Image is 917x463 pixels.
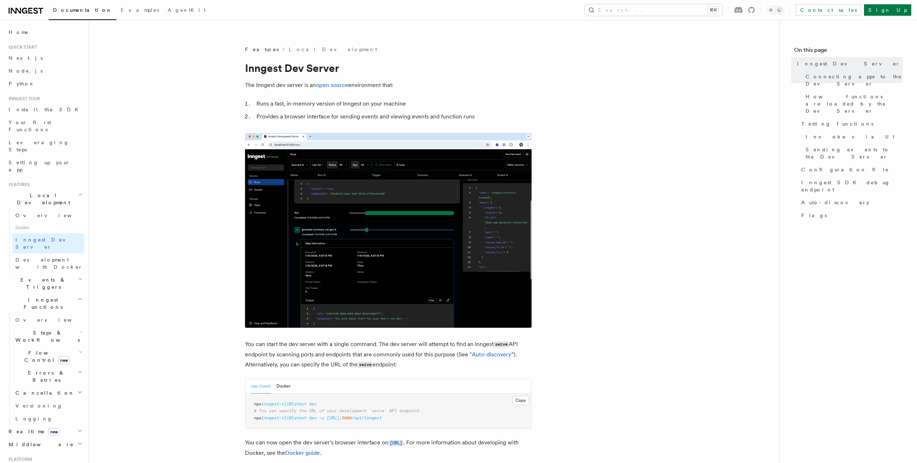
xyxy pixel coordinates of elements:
button: Realtimenew [6,425,84,438]
span: Cancellation [13,389,75,396]
a: Development with Docker [13,253,84,273]
button: Inngest Functions [6,293,84,313]
button: Middleware [6,438,84,451]
a: Auto-discovery [472,351,512,358]
span: Overview [15,213,89,218]
span: AgentKit [168,7,206,13]
span: Inngest Dev Server [15,237,77,250]
img: Dev Server Demo [245,133,532,328]
span: Home [9,29,29,36]
span: Setting up your app [9,160,70,172]
span: Node.js [9,68,43,74]
span: new [58,356,70,364]
a: How functions are loaded by the Dev Server [803,90,903,117]
a: Local Development [289,46,377,53]
div: Inngest Functions [6,313,84,425]
a: Home [6,26,84,39]
a: Configuration file [798,163,903,176]
span: dev [309,401,317,406]
span: /api/inngest [352,415,382,420]
button: Flow Controlnew [13,346,84,366]
span: Sending events to the Dev Server [806,146,903,160]
a: Contact sales [796,4,861,16]
span: Inngest SDK debug endpoint [801,179,903,193]
a: Inngest SDK debug endpoint [798,176,903,196]
span: Flags [801,212,827,219]
a: Versioning [13,399,84,412]
span: dev [309,415,317,420]
a: Sign Up [864,4,911,16]
a: Invoke via UI [803,130,903,143]
p: You can start the dev server with a single command. The dev server will attempt to find an Innges... [245,339,532,370]
kbd: ⌘K [708,6,718,14]
h4: On this page [794,46,903,57]
span: Inngest Dev Server [797,60,900,67]
a: Flags [798,209,903,222]
span: Features [6,182,30,187]
a: Leveraging Steps [6,136,84,156]
span: Guides [13,222,84,233]
button: Copy [512,396,529,405]
p: You can now open the dev server's browser interface on . For more information about developing wi... [245,438,532,458]
span: Next.js [9,55,43,61]
span: Features [245,46,279,53]
button: Cancellation [13,386,84,399]
a: Examples [116,2,163,19]
a: Next.js [6,52,84,64]
button: Docker [277,379,291,394]
span: Overview [15,317,89,323]
span: Errors & Retries [13,369,78,384]
span: Your first Functions [9,120,51,132]
button: Local Development [6,189,84,209]
button: Toggle dark mode [767,6,784,14]
span: Middleware [6,441,74,448]
span: [URL]: [327,415,342,420]
p: The Inngest dev server is an environment that: [245,80,532,90]
span: -u [319,415,324,420]
span: Auto-discovery [801,199,869,206]
a: Auto-discovery [798,196,903,209]
span: Development with Docker [15,257,83,270]
button: Errors & Retries [13,366,84,386]
button: Events & Triggers [6,273,84,293]
a: Your first Functions [6,116,84,136]
span: Inngest Functions [6,296,77,311]
span: Versioning [15,403,63,409]
li: Provides a browser interface for sending events and viewing events and function runs [254,112,532,122]
a: Setting up your app [6,156,84,176]
a: Documentation [49,2,116,20]
button: Search...⌘K [585,4,722,16]
span: Logging [15,416,53,421]
span: npx [254,415,261,420]
span: Invoke via UI [806,133,901,140]
a: Overview [13,209,84,222]
button: Steps & Workflows [13,326,84,346]
span: Documentation [53,7,112,13]
span: Realtime [6,428,60,435]
a: Inngest Dev Server [13,233,84,253]
a: Docker guide [285,449,320,456]
a: Connecting apps to the Dev Server [803,70,903,90]
code: serve [494,341,509,347]
a: open source [316,82,348,88]
h1: Inngest Dev Server [245,62,532,74]
button: npx (npm) [251,379,271,394]
a: AgentKit [163,2,210,19]
span: Events & Triggers [6,276,78,291]
span: new [48,428,60,436]
span: Steps & Workflows [13,329,80,343]
span: inngest-cli@latest [261,401,307,406]
span: # You can specify the URL of your development `serve` API endpoint [254,408,419,413]
a: Sending events to the Dev Server [803,143,903,163]
a: Install the SDK [6,103,84,116]
span: Quick start [6,44,37,50]
span: Flow Control [13,349,79,364]
span: Examples [121,7,159,13]
span: Platform [6,457,32,462]
span: npx [254,401,261,406]
span: Testing functions [801,120,873,127]
li: Runs a fast, in-memory version of Inngest on your machine [254,99,532,109]
span: How functions are loaded by the Dev Server [806,93,903,114]
a: Inngest Dev Server [794,57,903,70]
a: Node.js [6,64,84,77]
